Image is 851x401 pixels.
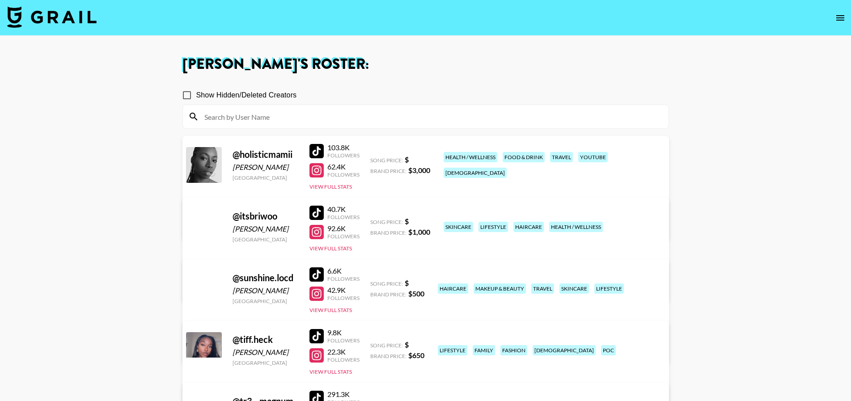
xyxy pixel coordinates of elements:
[370,157,403,164] span: Song Price:
[309,245,352,252] button: View Full Stats
[500,345,527,355] div: fashion
[370,342,403,349] span: Song Price:
[327,337,360,344] div: Followers
[233,359,299,366] div: [GEOGRAPHIC_DATA]
[474,283,526,294] div: makeup & beauty
[233,236,299,243] div: [GEOGRAPHIC_DATA]
[327,328,360,337] div: 9.8K
[601,345,616,355] div: poc
[405,155,409,164] strong: $
[405,340,409,349] strong: $
[533,345,596,355] div: [DEMOGRAPHIC_DATA]
[513,222,544,232] div: haircare
[309,368,352,375] button: View Full Stats
[531,283,554,294] div: travel
[327,356,360,363] div: Followers
[233,286,299,295] div: [PERSON_NAME]
[327,214,360,220] div: Followers
[444,222,473,232] div: skincare
[327,347,360,356] div: 22.3K
[408,228,430,236] strong: $ 1,000
[233,334,299,345] div: @ tiff.heck
[196,90,297,101] span: Show Hidden/Deleted Creators
[327,171,360,178] div: Followers
[408,351,424,359] strong: $ 650
[473,345,495,355] div: family
[327,295,360,301] div: Followers
[503,152,545,162] div: food & drink
[549,222,603,232] div: health / wellness
[327,266,360,275] div: 6.6K
[444,168,507,178] div: [DEMOGRAPHIC_DATA]
[370,219,403,225] span: Song Price:
[438,283,468,294] div: haircare
[405,217,409,225] strong: $
[233,174,299,181] div: [GEOGRAPHIC_DATA]
[408,166,430,174] strong: $ 3,000
[233,224,299,233] div: [PERSON_NAME]
[199,110,663,124] input: Search by User Name
[559,283,589,294] div: skincare
[233,298,299,304] div: [GEOGRAPHIC_DATA]
[327,152,360,159] div: Followers
[309,307,352,313] button: View Full Stats
[831,9,849,27] button: open drawer
[327,233,360,240] div: Followers
[233,348,299,357] div: [PERSON_NAME]
[233,272,299,283] div: @ sunshine.locd
[327,143,360,152] div: 103.8K
[233,211,299,222] div: @ itsbriwoo
[7,6,97,28] img: Grail Talent
[370,280,403,287] span: Song Price:
[327,275,360,282] div: Followers
[370,353,406,359] span: Brand Price:
[309,183,352,190] button: View Full Stats
[327,286,360,295] div: 42.9K
[444,152,497,162] div: health / wellness
[327,205,360,214] div: 40.7K
[182,57,669,72] h1: [PERSON_NAME] 's Roster:
[327,390,360,399] div: 291.3K
[327,162,360,171] div: 62.4K
[233,149,299,160] div: @ holisticmamii
[408,289,424,298] strong: $ 500
[370,229,406,236] span: Brand Price:
[233,163,299,172] div: [PERSON_NAME]
[594,283,624,294] div: lifestyle
[370,291,406,298] span: Brand Price:
[370,168,406,174] span: Brand Price:
[578,152,608,162] div: youtube
[405,279,409,287] strong: $
[550,152,573,162] div: travel
[438,345,467,355] div: lifestyle
[478,222,508,232] div: lifestyle
[327,224,360,233] div: 92.6K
